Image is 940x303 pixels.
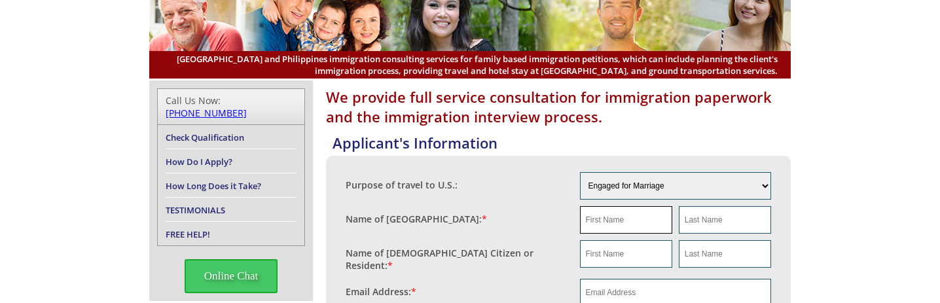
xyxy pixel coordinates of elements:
a: How Long Does it Take? [166,180,261,192]
input: Last Name [679,206,771,234]
a: FREE HELP! [166,228,210,240]
label: Purpose of travel to U.S.: [346,179,458,191]
h1: We provide full service consultation for immigration paperwork and the immigration interview proc... [326,87,791,126]
span: Online Chat [185,259,278,293]
input: First Name [580,206,672,234]
span: [GEOGRAPHIC_DATA] and Philippines immigration consulting services for family based immigration pe... [162,53,778,77]
a: TESTIMONIALS [166,204,225,216]
label: Email Address: [346,285,416,298]
label: Name of [GEOGRAPHIC_DATA]: [346,213,487,225]
input: First Name [580,240,672,268]
h4: Applicant's Information [333,133,791,152]
a: How Do I Apply? [166,156,232,168]
a: [PHONE_NUMBER] [166,107,247,119]
a: Check Qualification [166,132,244,143]
div: Call Us Now: [166,94,297,119]
input: Last Name [679,240,771,268]
label: Name of [DEMOGRAPHIC_DATA] Citizen or Resident: [346,247,567,272]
